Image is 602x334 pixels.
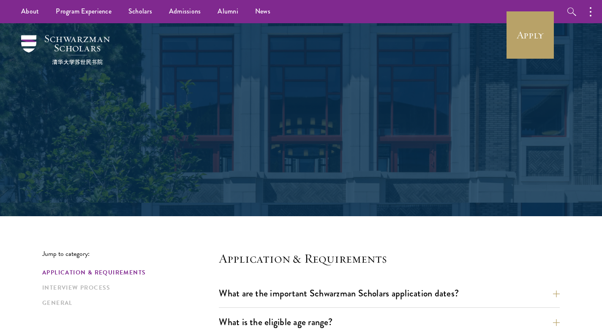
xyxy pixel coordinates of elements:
[219,284,560,303] button: What are the important Schwarzman Scholars application dates?
[42,250,219,258] p: Jump to category:
[219,250,560,267] h4: Application & Requirements
[42,283,214,292] a: Interview Process
[21,35,110,65] img: Schwarzman Scholars
[219,312,560,331] button: What is the eligible age range?
[42,268,214,277] a: Application & Requirements
[42,299,214,307] a: General
[507,11,554,59] a: Apply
